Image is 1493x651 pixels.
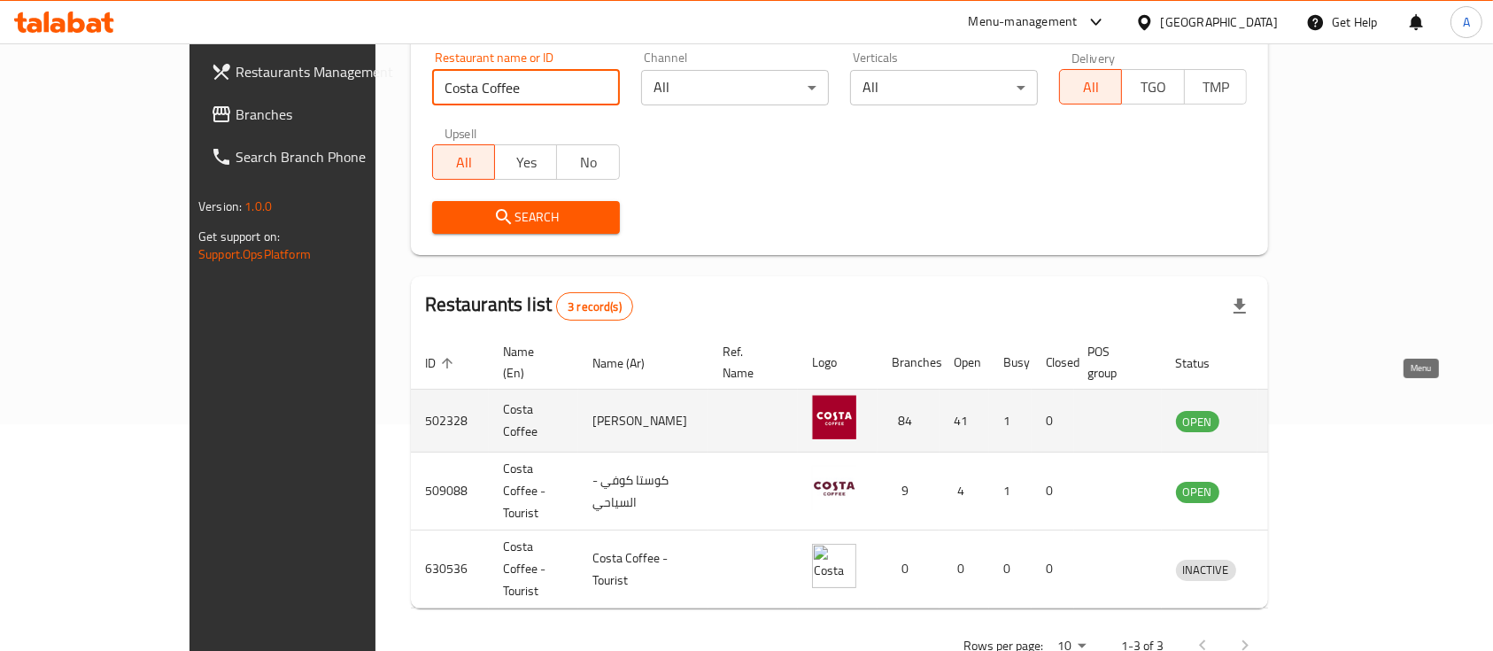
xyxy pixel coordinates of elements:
div: All [641,70,829,105]
td: كوستا كوفي - السياحي [578,453,708,531]
div: All [850,70,1038,105]
td: 509088 [411,453,489,531]
div: Total records count [556,292,633,321]
td: 630536 [411,531,489,608]
h2: Restaurants list [425,291,633,321]
span: Ref. Name [723,341,777,384]
span: INACTIVE [1176,560,1236,580]
th: Open [940,336,989,390]
label: Delivery [1071,51,1116,64]
div: [GEOGRAPHIC_DATA] [1161,12,1278,32]
td: 4 [940,453,989,531]
td: 0 [1032,453,1074,531]
td: 502328 [411,390,489,453]
img: Costa Coffee [812,395,856,439]
td: 41 [940,390,989,453]
td: [PERSON_NAME] [578,390,708,453]
th: Action [1257,336,1319,390]
button: Yes [494,144,557,180]
td: 0 [1032,390,1074,453]
span: Restaurants Management [236,61,425,82]
div: INACTIVE [1176,560,1236,581]
label: Upsell [445,127,477,139]
table: enhanced table [411,336,1319,608]
button: All [432,144,495,180]
td: Costa Coffee - Tourist [489,531,578,608]
span: Search [446,206,606,229]
span: OPEN [1176,482,1219,502]
td: 84 [878,390,940,453]
button: No [556,144,619,180]
span: All [1067,74,1115,100]
span: 1.0.0 [244,195,272,218]
span: A [1463,12,1470,32]
span: Name (Ar) [592,353,668,374]
a: Search Branch Phone [197,136,439,178]
span: Get support on: [198,225,280,248]
td: 0 [1032,531,1074,608]
th: Closed [1032,336,1074,390]
a: Branches [197,93,439,136]
td: Costa Coffee [489,390,578,453]
span: All [440,150,488,175]
div: Export file [1218,285,1261,328]
span: TGO [1129,74,1177,100]
th: Logo [798,336,878,390]
button: Search [432,201,620,234]
button: TGO [1121,69,1184,105]
div: Menu-management [969,12,1078,33]
a: Support.OpsPlatform [198,243,311,266]
input: Search for restaurant name or ID.. [432,70,620,105]
button: All [1059,69,1122,105]
td: 9 [878,453,940,531]
td: 0 [989,531,1032,608]
td: 0 [878,531,940,608]
img: Costa Coffee - Tourist [812,466,856,510]
button: TMP [1184,69,1247,105]
span: Branches [236,104,425,125]
td: 1 [989,390,1032,453]
span: Search Branch Phone [236,146,425,167]
span: POS group [1088,341,1141,384]
th: Branches [878,336,940,390]
span: Status [1176,353,1234,374]
td: Costa Coffee - Tourist [578,531,708,608]
td: Costa Coffee - Tourist [489,453,578,531]
span: OPEN [1176,412,1219,432]
span: TMP [1192,74,1240,100]
span: 3 record(s) [557,298,632,315]
td: 0 [940,531,989,608]
a: Restaurants Management [197,50,439,93]
div: OPEN [1176,482,1219,503]
div: OPEN [1176,411,1219,432]
img: Costa Coffee - Tourist [812,544,856,588]
td: 1 [989,453,1032,531]
span: ID [425,353,459,374]
span: Yes [502,150,550,175]
span: Version: [198,195,242,218]
span: No [564,150,612,175]
th: Busy [989,336,1032,390]
span: Name (En) [503,341,557,384]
